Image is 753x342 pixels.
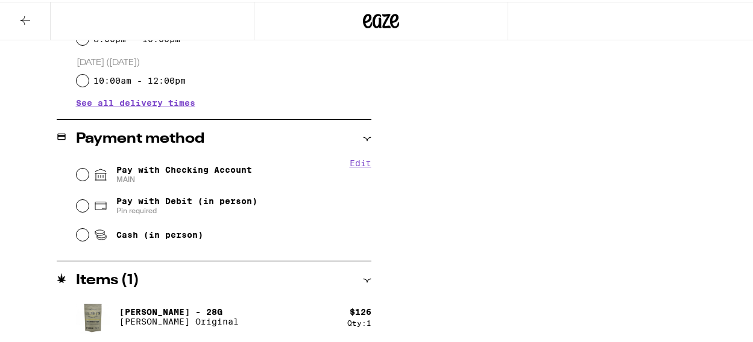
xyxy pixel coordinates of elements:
span: Pay with Debit (in person) [116,194,257,204]
p: [PERSON_NAME] - 28g [119,305,239,315]
span: Pin required [116,204,257,214]
p: [DATE] ([DATE]) [77,55,371,67]
h2: Payment method [76,130,204,145]
img: Henry's Original - Cherry Garcia - 28g [76,298,110,332]
div: Qty: 1 [347,317,371,325]
span: Pay with Checking Account [116,163,252,182]
button: See all delivery times [76,97,195,105]
span: MAIN [116,173,252,182]
div: $ 126 [350,305,371,315]
button: Edit [350,157,371,166]
h2: Items ( 1 ) [76,272,139,286]
span: Cash (in person) [116,228,203,238]
p: [PERSON_NAME] Original [119,315,239,325]
label: 10:00am - 12:00pm [93,74,186,84]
